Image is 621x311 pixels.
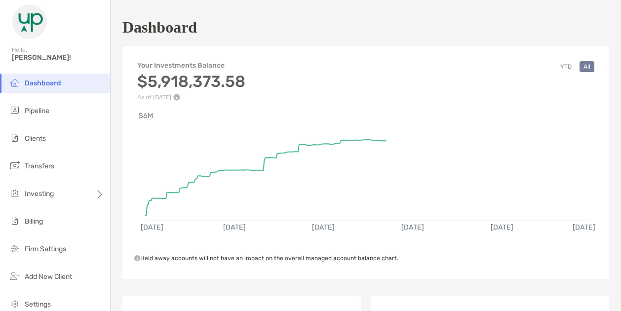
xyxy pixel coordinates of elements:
h4: Your Investments Balance [137,61,245,70]
text: [DATE] [491,224,514,232]
button: All [580,61,594,72]
span: Billing [25,217,43,226]
img: clients icon [9,132,21,144]
span: Settings [25,300,51,309]
img: add_new_client icon [9,270,21,282]
img: billing icon [9,215,21,227]
img: pipeline icon [9,104,21,116]
span: Clients [25,134,46,143]
span: Transfers [25,162,54,170]
p: As of [DATE] [137,94,245,101]
text: [DATE] [574,224,596,232]
img: Zoe Logo [12,4,47,39]
text: [DATE] [141,224,163,232]
img: transfers icon [9,159,21,171]
text: $6M [139,112,153,120]
img: firm-settings icon [9,242,21,254]
img: dashboard icon [9,77,21,88]
text: [DATE] [312,224,335,232]
span: Held away accounts will not have an impact on the overall managed account balance chart. [134,255,398,262]
span: Investing [25,190,54,198]
text: [DATE] [402,224,425,232]
text: [DATE] [223,224,246,232]
img: Performance Info [173,94,180,101]
span: Pipeline [25,107,49,115]
img: settings icon [9,298,21,310]
h3: $5,918,373.58 [137,72,245,91]
img: investing icon [9,187,21,199]
span: Dashboard [25,79,61,87]
button: YTD [556,61,576,72]
h1: Dashboard [122,18,197,37]
span: [PERSON_NAME]! [12,53,104,62]
span: Add New Client [25,272,72,281]
span: Firm Settings [25,245,66,253]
